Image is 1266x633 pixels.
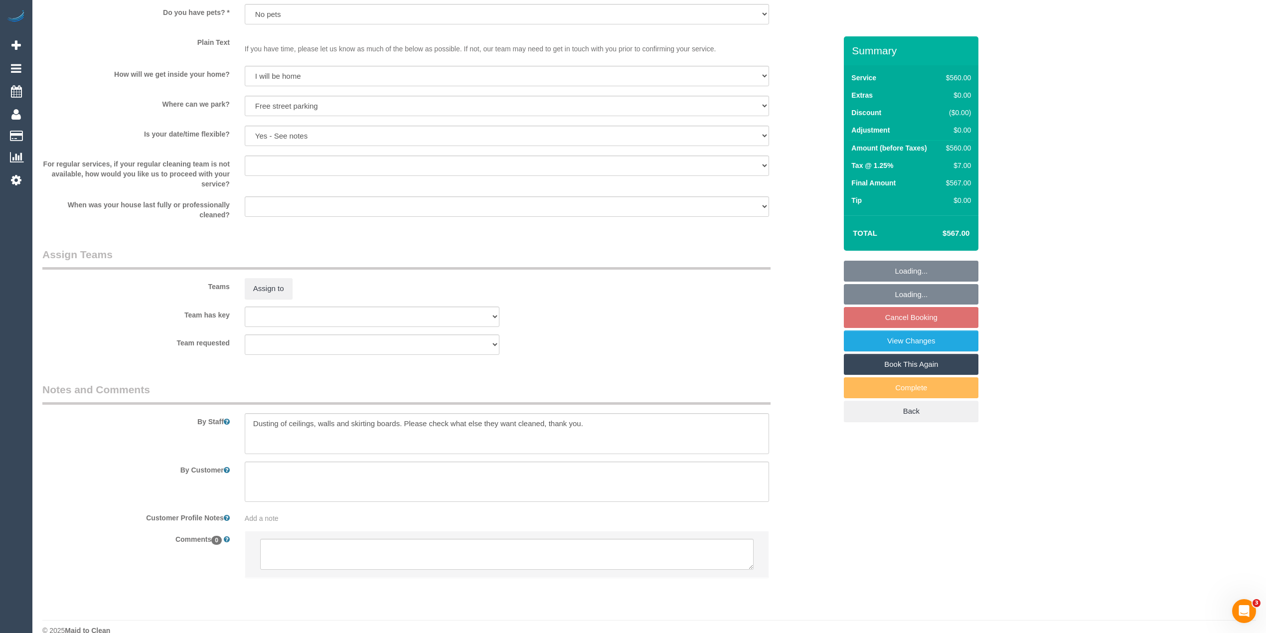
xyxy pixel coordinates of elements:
strong: Total [853,229,877,237]
label: Extras [851,90,873,100]
legend: Assign Teams [42,247,771,270]
label: Where can we park? [35,96,237,109]
div: $0.00 [942,195,971,205]
label: By Customer [35,462,237,475]
label: Discount [851,108,881,118]
h3: Summary [852,45,973,56]
span: Add a note [245,514,279,522]
div: $0.00 [942,125,971,135]
label: By Staff [35,413,237,427]
label: Amount (before Taxes) [851,143,927,153]
label: Teams [35,278,237,292]
label: Adjustment [851,125,890,135]
label: Customer Profile Notes [35,509,237,523]
label: Do you have pets? * [35,4,237,17]
div: $567.00 [942,178,971,188]
div: $0.00 [942,90,971,100]
h4: $567.00 [913,229,969,238]
label: Comments [35,531,237,544]
label: Team requested [35,334,237,348]
label: For regular services, if your regular cleaning team is not available, how would you like us to pr... [35,156,237,189]
div: $560.00 [942,73,971,83]
span: 0 [211,536,222,545]
label: Tip [851,195,862,205]
label: Service [851,73,876,83]
label: Team has key [35,307,237,320]
label: Tax @ 1.25% [851,160,893,170]
a: Book This Again [844,354,978,375]
a: View Changes [844,330,978,351]
legend: Notes and Comments [42,382,771,405]
div: $560.00 [942,143,971,153]
button: Assign to [245,278,293,299]
label: When was your house last fully or professionally cleaned? [35,196,237,220]
iframe: Intercom live chat [1232,599,1256,623]
img: Automaid Logo [6,10,26,24]
label: How will we get inside your home? [35,66,237,79]
span: 3 [1253,599,1261,607]
label: Is your date/time flexible? [35,126,237,139]
p: If you have time, please let us know as much of the below as possible. If not, our team may need ... [245,34,769,54]
label: Final Amount [851,178,896,188]
a: Back [844,401,978,422]
div: ($0.00) [942,108,971,118]
div: $7.00 [942,160,971,170]
label: Plain Text [35,34,237,47]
